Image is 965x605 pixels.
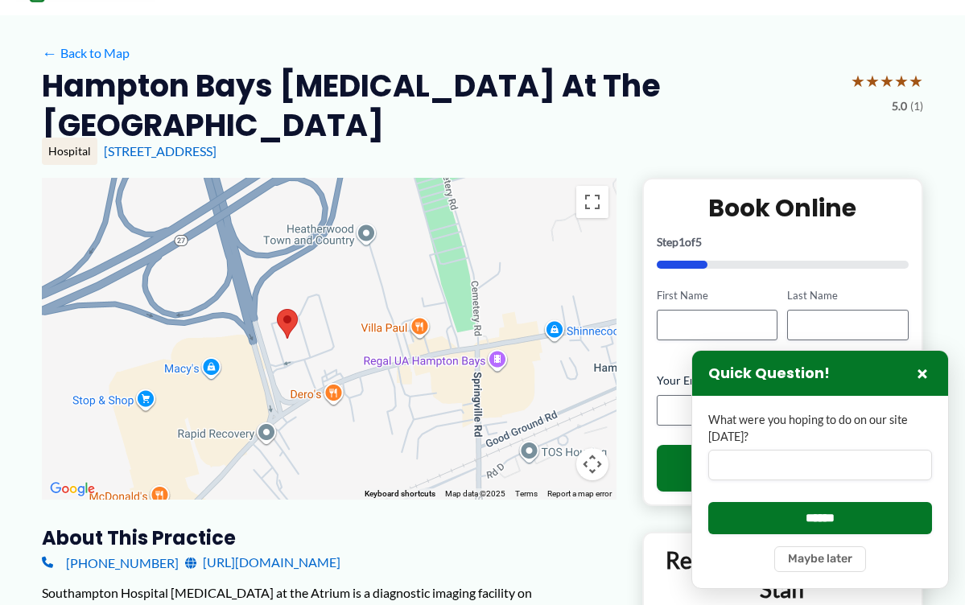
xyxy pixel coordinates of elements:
[894,66,909,96] span: ★
[42,66,838,146] h2: Hampton Bays [MEDICAL_DATA] at the [GEOGRAPHIC_DATA]
[185,550,340,574] a: [URL][DOMAIN_NAME]
[42,138,97,165] div: Hospital
[576,448,608,480] button: Map camera controls
[913,364,932,383] button: Close
[657,192,909,224] h2: Book Online
[365,488,435,500] button: Keyboard shortcuts
[656,545,909,604] p: Referring Providers and Staff
[515,489,538,498] a: Terms (opens in new tab)
[892,96,907,117] span: 5.0
[42,525,617,550] h3: About this practice
[865,66,880,96] span: ★
[657,288,777,303] label: First Name
[787,288,908,303] label: Last Name
[576,186,608,218] button: Toggle fullscreen view
[909,66,923,96] span: ★
[46,479,99,500] a: Open this area in Google Maps (opens a new window)
[42,45,57,60] span: ←
[708,364,830,383] h3: Quick Question!
[657,372,909,389] label: Your Email Address
[851,66,865,96] span: ★
[547,489,612,498] a: Report a map error
[46,479,99,500] img: Google
[695,235,702,249] span: 5
[910,96,923,117] span: (1)
[104,143,217,158] a: [STREET_ADDRESS]
[445,489,505,498] span: Map data ©2025
[657,237,909,248] p: Step of
[678,235,685,249] span: 1
[42,41,130,65] a: ←Back to Map
[880,66,894,96] span: ★
[708,412,932,445] label: What were you hoping to do on our site [DATE]?
[774,546,866,572] button: Maybe later
[42,550,179,574] a: [PHONE_NUMBER]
